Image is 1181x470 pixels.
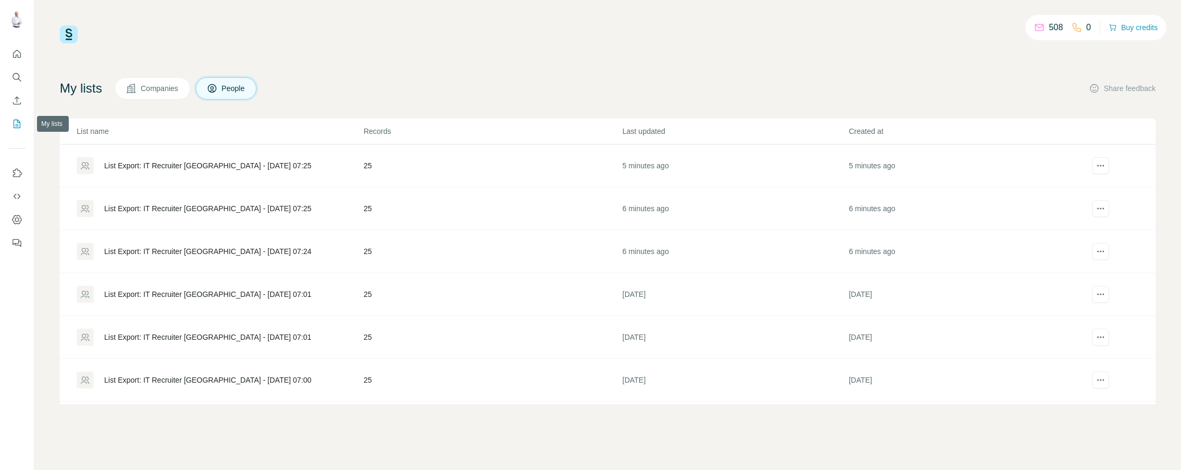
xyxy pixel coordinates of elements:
button: actions [1092,286,1109,303]
div: List Export: IT Recruiter [GEOGRAPHIC_DATA] - [DATE] 07:25 [104,203,312,214]
td: [DATE] [622,359,848,402]
td: 25 [363,144,621,187]
div: List Export: IT Recruiter [GEOGRAPHIC_DATA] - [DATE] 07:24 [104,246,312,257]
div: List Export: IT Recruiter [GEOGRAPHIC_DATA] - [DATE] 07:01 [104,332,312,342]
p: Last updated [622,126,848,137]
button: actions [1092,200,1109,217]
div: List Export: IT Recruiter [GEOGRAPHIC_DATA] - [DATE] 07:00 [104,375,312,385]
span: Companies [141,83,179,94]
td: 25 [363,402,621,445]
td: 25 [363,316,621,359]
img: Avatar [8,11,25,28]
td: 6 minutes ago [622,230,848,273]
button: actions [1092,372,1109,388]
span: People [222,83,246,94]
td: 25 [363,187,621,230]
td: 6 minutes ago [848,187,1075,230]
p: 508 [1049,21,1063,34]
p: 0 [1086,21,1091,34]
button: Enrich CSV [8,91,25,110]
button: My lists [8,114,25,133]
td: [DATE] [848,316,1075,359]
button: Share feedback [1089,83,1156,94]
p: Records [363,126,621,137]
td: 25 [363,359,621,402]
button: Feedback [8,233,25,252]
button: Use Surfe API [8,187,25,206]
button: actions [1092,157,1109,174]
button: actions [1092,329,1109,346]
td: 25 [363,230,621,273]
h4: My lists [60,80,102,97]
div: List Export: IT Recruiter [GEOGRAPHIC_DATA] - [DATE] 07:25 [104,160,312,171]
button: Use Surfe on LinkedIn [8,164,25,183]
td: [DATE] [622,316,848,359]
td: [DATE] [848,359,1075,402]
button: Dashboard [8,210,25,229]
p: Created at [849,126,1074,137]
td: 6 minutes ago [848,230,1075,273]
button: Buy credits [1109,20,1158,35]
div: List Export: IT Recruiter [GEOGRAPHIC_DATA] - [DATE] 07:01 [104,289,312,300]
td: [DATE] [848,273,1075,316]
td: 25 [363,273,621,316]
button: actions [1092,243,1109,260]
td: [DATE] [622,402,848,445]
td: [DATE] [622,273,848,316]
td: 6 minutes ago [622,187,848,230]
td: 5 minutes ago [848,144,1075,187]
button: Search [8,68,25,87]
p: List name [77,126,362,137]
button: Quick start [8,44,25,64]
td: 5 minutes ago [622,144,848,187]
td: [DATE] [848,402,1075,445]
img: Surfe Logo [60,25,78,43]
